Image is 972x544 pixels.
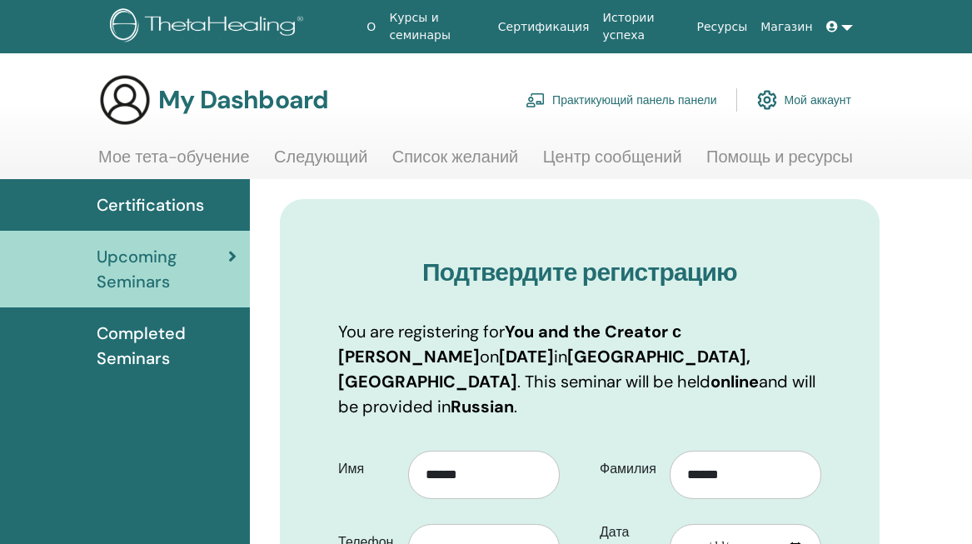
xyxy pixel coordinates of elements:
[706,147,853,179] a: Помощь и ресурсы
[710,371,759,392] b: online
[338,321,681,367] b: You and the Creator с [PERSON_NAME]
[499,346,554,367] b: [DATE]
[596,2,690,51] a: Истории успеха
[757,86,777,114] img: cog.svg
[526,82,716,118] a: Практикующий панель панели
[392,147,519,179] a: Список желаний
[543,147,682,179] a: Центр сообщений
[274,147,367,179] a: Следующий
[98,73,152,127] img: generic-user-icon.jpg
[338,257,821,287] h3: Подтвердите регистрацию
[158,85,328,115] h3: My Dashboard
[338,319,821,419] p: You are registering for on in . This seminar will be held and will be provided in .
[98,147,250,179] a: Мое тета-обучение
[110,8,309,46] img: logo.png
[754,12,819,42] a: Магазин
[526,92,546,107] img: chalkboard-teacher.svg
[491,12,596,42] a: Сертификация
[97,192,204,217] span: Certifications
[451,396,514,417] b: Russian
[587,453,670,485] label: Фамилия
[326,453,408,485] label: Имя
[690,12,755,42] a: Ресурсы
[757,82,851,118] a: Мой аккаунт
[97,244,228,294] span: Upcoming Seminars
[97,321,237,371] span: Completed Seminars
[360,12,382,42] a: О
[382,2,491,51] a: Курсы и семинары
